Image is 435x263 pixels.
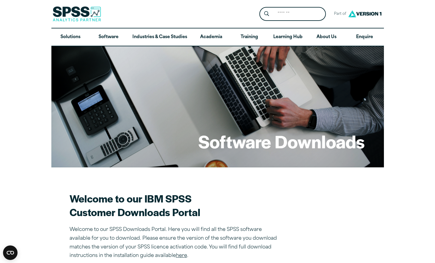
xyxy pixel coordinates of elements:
[268,28,307,46] a: Learning Hub
[70,225,281,260] p: Welcome to our SPSS Downloads Portal. Here you will find all the SPSS software available for you ...
[176,253,187,258] a: here
[89,28,128,46] a: Software
[198,130,365,153] h1: Software Downloads
[70,192,281,219] h2: Welcome to our IBM SPSS Customer Downloads Portal
[347,8,383,19] img: Version1 Logo
[192,28,230,46] a: Academia
[261,8,272,20] button: Search magnifying glass icon
[51,28,89,46] a: Solutions
[230,28,268,46] a: Training
[307,28,346,46] a: About Us
[264,11,269,16] svg: Search magnifying glass icon
[128,28,192,46] a: Industries & Case Studies
[331,10,347,18] span: Part of
[259,7,326,21] form: Site Header Search Form
[51,28,384,46] nav: Desktop version of site main menu
[53,6,101,21] img: SPSS Analytics Partner
[346,28,384,46] a: Enquire
[3,245,18,260] button: Open CMP widget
